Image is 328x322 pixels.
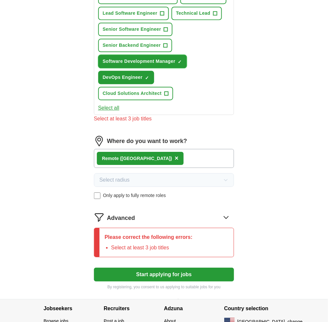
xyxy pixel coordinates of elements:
[103,26,161,33] span: Senior Software Engineer
[103,42,161,49] span: Senior Backend Engineer
[94,115,234,123] div: Select at least 3 job titles
[103,58,175,65] span: Software Development Manager
[111,244,193,252] li: Select at least 3 job titles
[176,10,210,17] span: Technical Lead
[105,233,193,241] p: Please correct the following errors:
[94,173,234,187] button: Select radius
[98,39,173,52] button: Senior Backend Engineer
[98,23,173,36] button: Senior Software Engineer
[103,90,162,97] span: Cloud Solutions Architect
[107,214,135,223] span: Advanced
[145,75,149,80] span: ✓
[175,154,179,162] span: ×
[100,176,130,184] span: Select radius
[103,10,157,17] span: Lead Software Engineer
[107,137,187,146] label: Where do you want to work?
[172,7,222,20] button: Technical Lead
[224,299,284,318] h4: Country selection
[94,212,104,223] img: filter
[98,55,187,68] button: Software Development Manager✓
[175,153,179,163] button: ×
[94,136,104,146] img: location.png
[94,284,234,290] p: By registering, you consent to us applying to suitable jobs for you
[98,87,173,100] button: Cloud Solutions Architect
[98,104,119,112] button: Select all
[94,192,100,199] input: Only apply to fully remote roles
[102,155,172,162] div: Remote ([GEOGRAPHIC_DATA])
[103,74,143,81] span: DevOps Engineer
[103,192,166,199] span: Only apply to fully remote roles
[178,59,182,64] span: ✓
[98,7,169,20] button: Lead Software Engineer
[98,71,154,84] button: DevOps Engineer✓
[94,268,234,281] button: Start applying for jobs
